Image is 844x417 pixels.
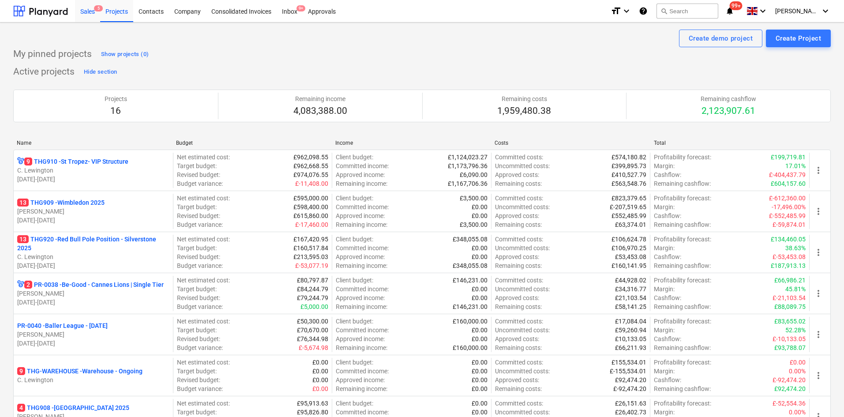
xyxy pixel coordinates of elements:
[615,293,646,302] p: £21,103.54
[177,261,223,270] p: Budget variance :
[297,285,328,293] p: £84,244.79
[177,153,230,162] p: Net estimated cost :
[336,376,385,384] p: Approved income :
[336,162,389,170] p: Committed income :
[17,330,169,339] p: [PERSON_NAME]
[312,358,328,367] p: £0.00
[300,302,328,311] p: £5,000.00
[654,326,675,334] p: Margin :
[785,326,806,334] p: 52.28%
[654,317,711,326] p: Profitability forecast :
[94,5,103,11] span: 5
[472,399,488,408] p: £0.00
[654,334,681,343] p: Cashflow :
[177,343,223,352] p: Budget variance :
[813,288,824,299] span: more_vert
[654,244,675,252] p: Margin :
[776,33,821,44] div: Create Project
[615,302,646,311] p: £58,141.25
[297,326,328,334] p: £70,670.00
[495,220,542,229] p: Remaining costs :
[730,1,743,10] span: 99+
[611,358,646,367] p: £155,534.01
[610,367,646,376] p: £-155,534.01
[495,302,542,311] p: Remaining costs :
[297,334,328,343] p: £76,344.98
[654,194,711,203] p: Profitability forecast :
[17,166,169,175] p: C. Lewington
[13,48,92,60] p: My pinned projects
[82,65,119,79] button: Hide section
[293,203,328,211] p: £598,400.00
[472,334,488,343] p: £0.00
[495,140,647,146] div: Costs
[472,408,488,417] p: £0.00
[453,235,488,244] p: £348,055.08
[336,261,387,270] p: Remaining income :
[297,399,328,408] p: £95,913.63
[176,140,328,146] div: Budget
[689,33,753,44] div: Create demo project
[495,399,543,408] p: Committed costs :
[660,8,668,15] span: search
[615,326,646,334] p: £59,260.94
[17,198,169,225] div: 13THG909 -Wimbledon 2025[PERSON_NAME][DATE]-[DATE]
[813,206,824,217] span: more_vert
[725,6,734,16] i: notifications
[654,170,681,179] p: Cashflow :
[774,343,806,352] p: £93,788.07
[177,220,223,229] p: Budget variance :
[497,105,551,117] p: 1,959,480.38
[293,105,347,117] p: 4,083,388.00
[771,179,806,188] p: £604,157.60
[24,157,128,166] p: THG910 - St Tropez- VIP Structure
[611,261,646,270] p: £160,141.95
[495,235,543,244] p: Committed costs :
[495,376,539,384] p: Approved costs :
[766,30,831,47] button: Create Project
[621,6,632,16] i: keyboard_arrow_down
[654,235,711,244] p: Profitability forecast :
[336,244,389,252] p: Committed income :
[293,94,347,103] p: Remaining income
[615,220,646,229] p: £63,374.01
[17,298,169,307] p: [DATE] - [DATE]
[84,67,117,77] div: Hide section
[17,252,169,261] p: C. Lewington
[17,216,169,225] p: [DATE] - [DATE]
[177,179,223,188] p: Budget variance :
[654,293,681,302] p: Cashflow :
[472,384,488,393] p: £0.00
[177,367,217,376] p: Target budget :
[773,293,806,302] p: £-21,103.54
[177,334,220,343] p: Revised budget :
[17,321,108,330] p: PR-0040 - Baller League - [DATE]
[495,334,539,343] p: Approved costs :
[312,384,328,393] p: £0.00
[295,220,328,229] p: £-17,460.00
[611,162,646,170] p: £399,895.73
[495,203,550,211] p: Uncommitted costs :
[336,293,385,302] p: Approved income :
[460,194,488,203] p: £3,500.00
[654,252,681,261] p: Cashflow :
[495,211,539,220] p: Approved costs :
[17,367,25,375] span: 9
[177,399,230,408] p: Net estimated cost :
[17,235,169,252] p: THG920 - Red Bull Pole Position - Silverstone 2025
[13,66,75,78] p: Active projects
[177,358,230,367] p: Net estimated cost :
[654,343,711,352] p: Remaining cashflow :
[495,179,542,188] p: Remaining costs :
[336,276,373,285] p: Client budget :
[336,203,389,211] p: Committed income :
[785,285,806,293] p: 45.81%
[17,404,25,412] span: 4
[17,367,169,384] div: 9THG-WAREHOUSE -Warehouse - OngoingC. Lewington
[495,384,542,393] p: Remaining costs :
[472,376,488,384] p: £0.00
[177,408,217,417] p: Target budget :
[17,199,29,207] span: 13
[177,194,230,203] p: Net estimated cost :
[177,162,217,170] p: Target budget :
